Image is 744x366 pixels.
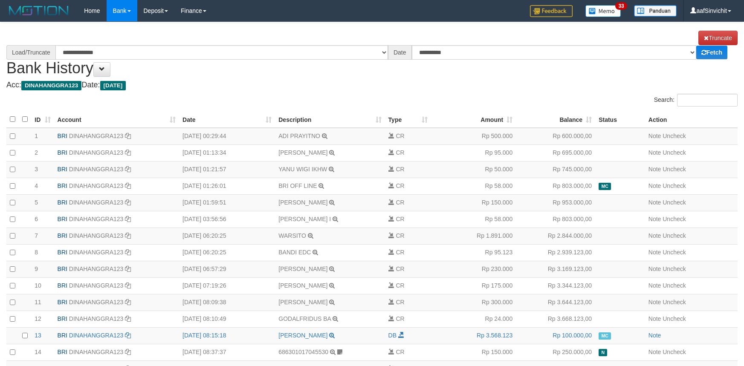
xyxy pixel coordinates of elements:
th: Description: activate to sort column ascending [275,111,385,128]
a: Copy DINAHANGGRA123 to clipboard [125,182,131,189]
span: BRI [58,199,67,206]
a: [PERSON_NAME] I [278,216,331,222]
a: Uncheck [663,349,686,355]
a: [PERSON_NAME] [278,332,327,339]
span: 6 [35,216,38,222]
td: Rp 695.000,00 [516,144,595,161]
span: CR [396,282,404,289]
a: Note [648,249,661,256]
td: Rp 3.644.123,00 [516,294,595,311]
span: BRI [58,349,67,355]
a: Uncheck [663,249,686,256]
a: Copy DINAHANGGRA123 to clipboard [125,265,131,272]
td: Rp 58.000 [431,211,516,228]
a: Copy DINAHANGGRA123 to clipboard [125,315,131,322]
td: [DATE] 06:20:25 [179,244,275,261]
a: WARSITO [278,232,306,239]
a: DINAHANGGRA123 [69,349,124,355]
span: BRI [58,315,67,322]
td: Rp 95.123 [431,244,516,261]
span: Manually Checked by: aafFelly [599,183,611,190]
th: Type: activate to sort column ascending [385,111,431,128]
td: [DATE] 08:09:38 [179,294,275,311]
span: CR [396,315,404,322]
span: CR [396,232,404,239]
td: Rp 803.000,00 [516,211,595,228]
td: Rp 100.000,00 [516,327,595,344]
td: [DATE] 01:26:01 [179,178,275,194]
th: Status [595,111,645,128]
a: Note [648,232,661,239]
span: 8 [35,249,38,256]
a: BRI OFF LINE [278,182,317,189]
td: Rp 3.344.123,00 [516,277,595,294]
a: Note [648,199,661,206]
span: BRI [58,182,67,189]
span: 13 [35,332,41,339]
a: Note [648,149,661,156]
th: Action [645,111,738,128]
a: Copy DINAHANGGRA123 to clipboard [125,216,131,222]
a: DINAHANGGRA123 [69,199,124,206]
span: 10 [35,282,41,289]
img: panduan.png [634,5,677,17]
td: [DATE] 06:20:25 [179,228,275,244]
td: Rp 58.000 [431,178,516,194]
a: Uncheck [663,182,686,189]
a: Uncheck [663,216,686,222]
a: DINAHANGGRA123 [69,216,124,222]
a: Note [648,265,661,272]
td: Rp 150.000 [431,194,516,211]
a: [PERSON_NAME] [278,282,327,289]
a: Note [648,182,661,189]
a: DINAHANGGRA123 [69,182,124,189]
a: Uncheck [663,133,686,139]
span: 4 [35,182,38,189]
td: Rp 175.000 [431,277,516,294]
a: DINAHANGGRA123 [69,232,124,239]
a: BANDI EDC [278,249,311,256]
span: CR [396,349,404,355]
a: Uncheck [663,265,686,272]
a: [PERSON_NAME] [278,149,327,156]
a: Note [648,332,661,339]
td: Rp 953.000,00 [516,194,595,211]
span: 2 [35,149,38,156]
td: Rp 3.169.123,00 [516,261,595,277]
td: Rp 2.939.123,00 [516,244,595,261]
span: CR [396,249,404,256]
span: BRI [58,249,67,256]
a: Truncate [698,31,738,45]
td: Rp 3.668.123,00 [516,311,595,327]
td: Rp 95.000 [431,144,516,161]
a: [PERSON_NAME] [278,265,327,272]
span: [DATE] [100,81,126,90]
img: Feedback.jpg [530,5,573,17]
a: Copy DINAHANGGRA123 to clipboard [125,232,131,239]
a: Copy DINAHANGGRA123 to clipboard [125,199,131,206]
td: Rp 500.000 [431,128,516,145]
div: Load/Truncate [6,45,55,60]
span: BRI [58,265,67,272]
span: CR [396,199,404,206]
span: CR [396,265,404,272]
a: DINAHANGGRA123 [69,299,124,305]
td: [DATE] 01:59:51 [179,194,275,211]
span: BRI [58,166,67,173]
a: Note [648,349,661,355]
td: [DATE] 08:37:37 [179,344,275,360]
a: DINAHANGGRA123 [69,282,124,289]
a: Uncheck [663,315,686,322]
label: Search: [654,94,738,107]
td: [DATE] 06:57:29 [179,261,275,277]
span: DINAHANGGRA123 [21,81,81,90]
a: [PERSON_NAME] [278,299,327,305]
a: Uncheck [663,282,686,289]
span: CR [396,149,404,156]
input: Search: [677,94,738,107]
span: BRI [58,282,67,289]
span: BRI [58,332,67,339]
a: DINAHANGGRA123 [69,249,124,256]
a: Copy DINAHANGGRA123 to clipboard [125,332,131,339]
span: BRI [58,232,67,239]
